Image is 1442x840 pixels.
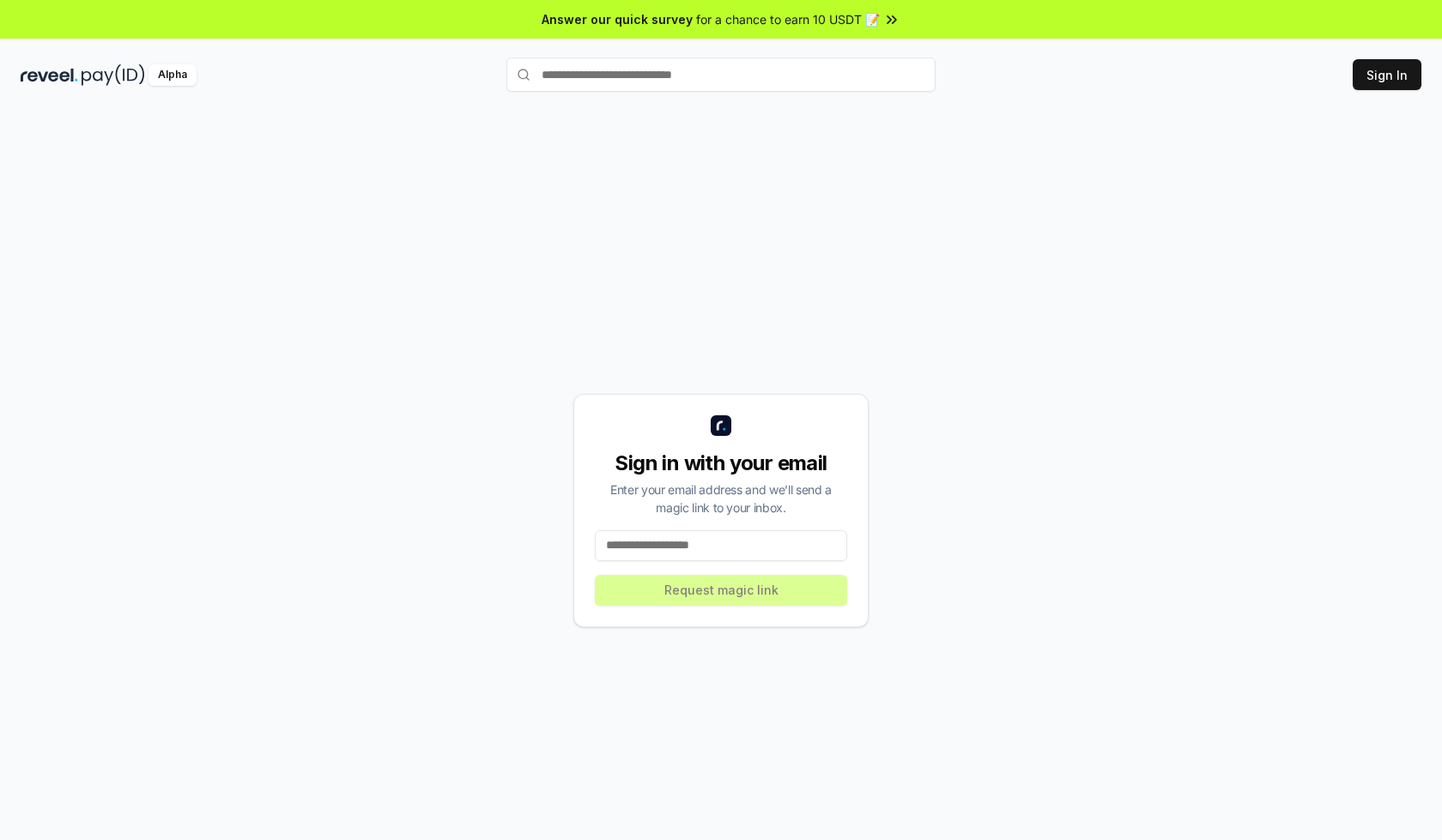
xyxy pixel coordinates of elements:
[82,64,145,86] img: pay_id
[711,415,731,436] img: logo_small
[696,10,880,28] span: for a chance to earn 10 USDT 📝
[595,450,847,477] div: Sign in with your email
[21,64,78,86] img: reveel_dark
[595,480,847,517] div: Enter your email address and we’ll send a magic link to your inbox.
[148,64,197,86] div: Alpha
[1353,59,1421,90] button: Sign In
[542,10,693,28] span: Answer our quick survey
